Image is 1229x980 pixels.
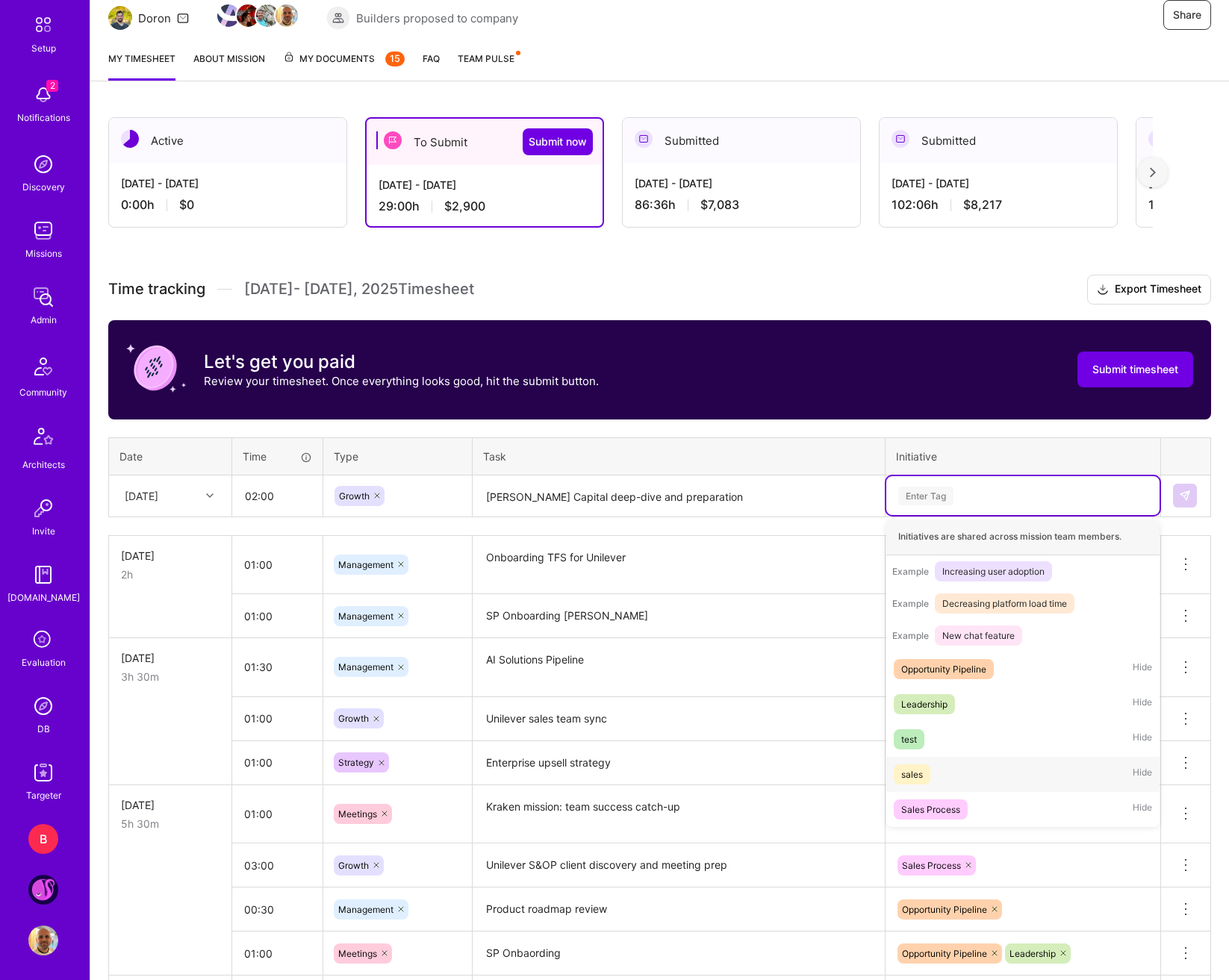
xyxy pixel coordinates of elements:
[28,560,58,590] img: guide book
[1133,694,1152,714] span: Hide
[474,640,883,696] textarea: AI Solutions Pipeline
[238,3,258,28] a: Team Member Avatar
[217,4,240,27] img: Team Member Avatar
[28,824,58,854] div: B
[474,845,883,886] textarea: Unilever S&OP client discovery and meeting prep
[232,743,323,782] input: HH:MM
[121,175,335,191] div: [DATE] - [DATE]
[902,904,987,915] span: Opportunity Pipeline
[1133,764,1152,784] span: Hide
[276,4,298,27] img: Team Member Avatar
[886,518,1160,555] div: Initiatives are shared across mission team members.
[28,9,59,40] img: setup
[256,4,279,27] img: Team Member Avatar
[896,449,1150,464] div: Initiative
[37,721,50,737] div: DB
[1097,282,1109,298] i: icon Download
[902,948,987,959] span: Opportunity Pipeline
[902,860,961,871] span: Sales Process
[901,802,960,817] div: Sales Process
[338,808,377,820] span: Meetings
[232,934,323,973] input: HH:MM
[232,545,323,584] input: HH:MM
[338,948,377,959] span: Meetings
[26,787,61,803] div: Targeter
[1133,799,1152,820] span: Hide
[338,757,374,768] span: Strategy
[529,134,587,149] span: Submit now
[901,661,986,677] div: Opportunity Pipeline
[423,51,440,81] a: FAQ
[28,758,58,787] img: Skill Targeter
[125,488,158,504] div: [DATE]
[338,559,393,570] span: Management
[339,490,370,502] span: Growth
[892,130,909,148] img: Submitted
[121,197,335,213] div: 0:00 h
[121,669,220,684] div: 3h 30m
[935,625,1022,646] span: New chat feature
[367,119,603,165] div: To Submit
[1009,948,1056,959] span: Leadership
[892,630,929,641] span: Example
[121,816,220,831] div: 5h 30m
[22,457,65,472] div: Architects
[244,280,474,299] span: [DATE] - [DATE] , 2025 Timesheet
[121,567,220,582] div: 2h
[635,130,653,148] img: Submitted
[28,80,58,110] img: bell
[204,373,599,389] p: Review your timesheet. Once everything looks good, hit the submit button.
[935,593,1074,614] span: Decreasing platform load time
[25,421,61,457] img: Architects
[880,118,1117,163] div: Submitted
[892,598,929,609] span: Example
[700,197,739,213] span: $7,083
[25,246,62,261] div: Missions
[25,926,62,955] a: User Avatar
[22,655,66,670] div: Evaluation
[283,51,405,67] span: My Documents
[258,3,277,28] a: Team Member Avatar
[277,3,296,28] a: Team Member Avatar
[326,6,350,30] img: Builders proposed to company
[109,437,232,475] th: Date
[474,596,883,637] textarea: SP Onboarding [PERSON_NAME]
[28,282,58,312] img: admin teamwork
[474,699,883,740] textarea: Unilever sales team sync
[901,731,917,747] div: test
[1133,729,1152,749] span: Hide
[243,449,312,464] div: Time
[7,590,80,605] div: [DOMAIN_NAME]
[635,175,848,191] div: [DATE] - [DATE]
[22,179,65,195] div: Discovery
[179,197,194,213] span: $0
[29,626,57,655] i: icon SelectionTeam
[204,351,599,373] h3: Let's get you paid
[28,926,58,955] img: User Avatar
[232,699,323,738] input: HH:MM
[232,794,323,834] input: HH:MM
[379,177,591,193] div: [DATE] - [DATE]
[108,6,132,30] img: Team Architect
[474,933,883,974] textarea: SP Onbaording
[384,131,402,149] img: To Submit
[31,40,56,56] div: Setup
[635,197,848,213] div: 86:36 h
[474,889,883,930] textarea: Product roadmap review
[28,493,58,523] img: Invite
[138,10,171,26] div: Doron
[25,875,62,905] a: Kraken: Delivery and Migration Agentic Platform
[356,10,518,26] span: Builders proposed to company
[193,51,265,81] a: About Mission
[458,51,519,81] a: Team Pulse
[237,4,259,27] img: Team Member Avatar
[1150,167,1156,178] img: right
[474,477,883,516] textarea: [PERSON_NAME] Capital deep-dive and preparation
[19,384,67,400] div: Community
[1077,352,1193,387] button: Submit timesheet
[17,110,70,125] div: Notifications
[458,53,514,64] span: Team Pulse
[338,611,393,622] span: Management
[901,696,948,712] div: Leadership
[323,437,473,475] th: Type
